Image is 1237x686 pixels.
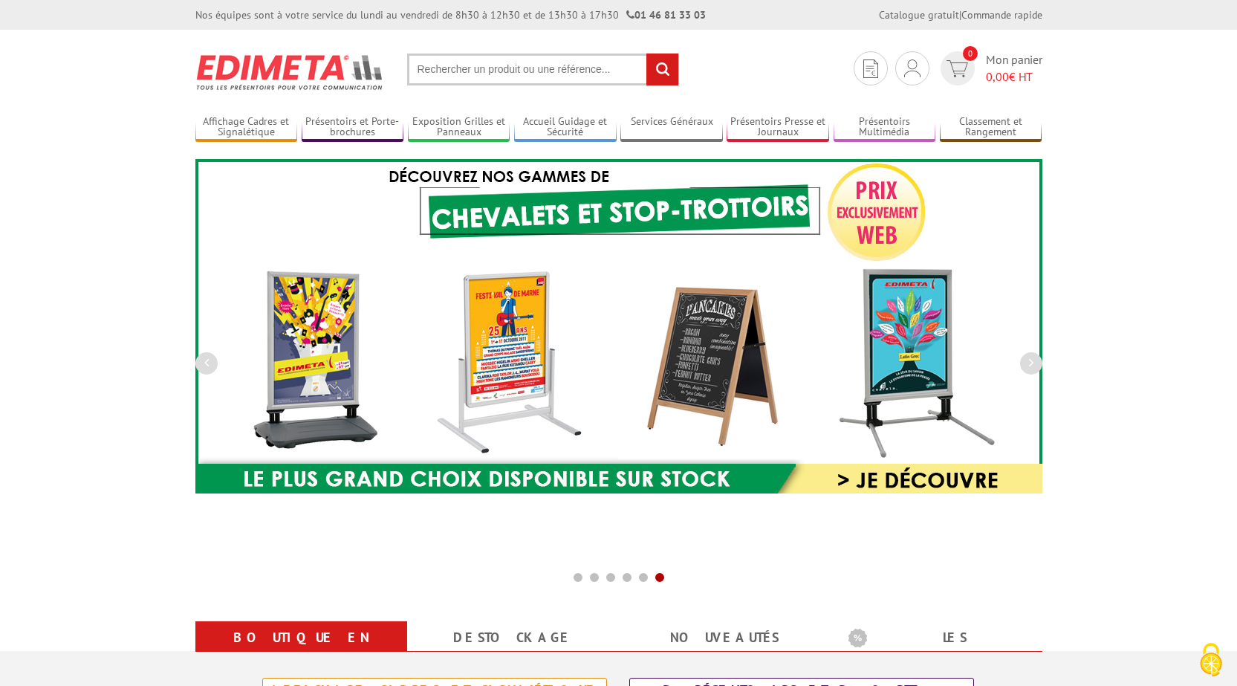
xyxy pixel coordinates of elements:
[986,68,1042,85] span: € HT
[940,115,1042,140] a: Classement et Rangement
[947,60,968,77] img: devis rapide
[195,115,298,140] a: Affichage Cadres et Signalétique
[195,7,706,22] div: Nos équipes sont à votre service du lundi au vendredi de 8h30 à 12h30 et de 13h30 à 17h30
[879,7,1042,22] div: |
[407,54,679,85] input: Rechercher un produit ou une référence...
[848,624,1025,678] a: Les promotions
[727,115,829,140] a: Présentoirs Presse et Journaux
[195,45,385,100] img: Présentoir, panneau, stand - Edimeta - PLV, affichage, mobilier bureau, entreprise
[904,59,921,77] img: devis rapide
[626,8,706,22] strong: 01 46 81 33 03
[302,115,404,140] a: Présentoirs et Porte-brochures
[937,51,1042,85] a: devis rapide 0 Mon panier 0,00€ HT
[963,46,978,61] span: 0
[620,115,723,140] a: Services Généraux
[637,624,813,651] a: nouveautés
[863,59,878,78] img: devis rapide
[213,624,389,678] a: Boutique en ligne
[425,624,601,651] a: Destockage
[834,115,936,140] a: Présentoirs Multimédia
[879,8,959,22] a: Catalogue gratuit
[408,115,510,140] a: Exposition Grilles et Panneaux
[1192,641,1230,679] img: Cookies (fenêtre modale)
[514,115,617,140] a: Accueil Guidage et Sécurité
[986,51,1042,85] span: Mon panier
[961,8,1042,22] a: Commande rapide
[646,54,678,85] input: rechercher
[848,624,1034,654] b: Les promotions
[986,69,1009,84] span: 0,00
[1185,635,1237,686] button: Cookies (fenêtre modale)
